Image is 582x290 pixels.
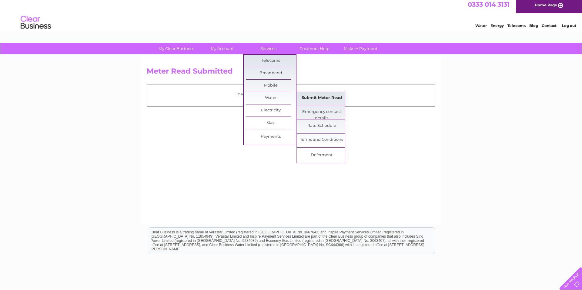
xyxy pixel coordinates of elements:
a: Customer Help [289,43,339,54]
a: Services [243,43,293,54]
a: Payments [246,131,296,143]
div: Clear Business is a trading name of Verastar Limited (registered in [GEOGRAPHIC_DATA] No. 3667643... [148,3,435,29]
a: 0333 014 3131 [468,3,510,11]
a: Deferment [297,149,347,161]
a: Telecoms [507,26,526,30]
a: Rate Schedule [297,120,347,132]
a: Broadband [246,67,296,79]
a: Energy [490,26,504,30]
a: Log out [562,26,576,30]
a: Emergency contact details [297,106,347,118]
a: Mobile [246,80,296,92]
a: Blog [529,26,538,30]
a: My Account [197,43,247,54]
a: Water [246,92,296,104]
img: logo.png [20,16,51,34]
a: Electricity [246,104,296,117]
a: Water [475,26,487,30]
a: Telecoms [246,55,296,67]
a: Submit Meter Read [297,92,347,104]
a: Terms and Conditions [297,134,347,146]
a: My Clear Business [151,43,201,54]
a: Contact [542,26,557,30]
a: Make A Payment [336,43,386,54]
h2: Meter Read Submitted [147,67,435,78]
p: Thank you for your time, your meter read has been received. [150,91,432,97]
a: Gas [246,117,296,129]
